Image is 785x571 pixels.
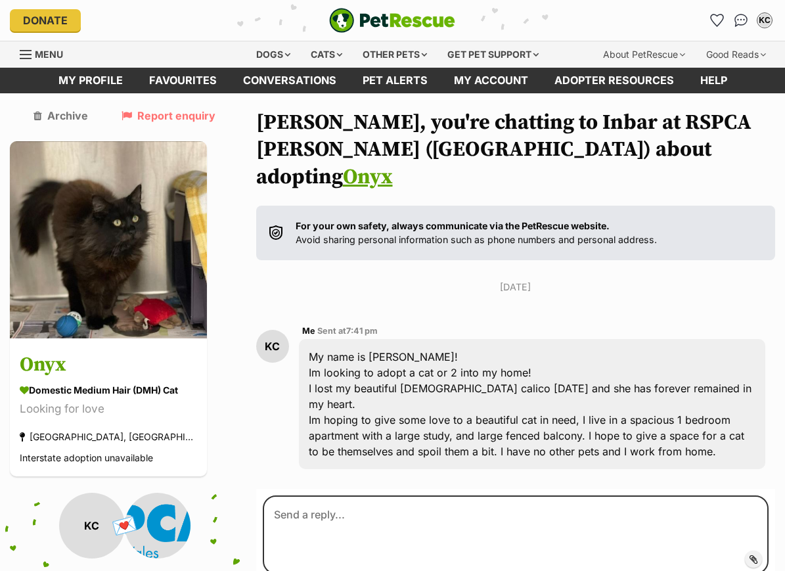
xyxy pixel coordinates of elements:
[110,512,139,540] span: 💌
[329,8,455,33] a: PetRescue
[697,41,775,68] div: Good Reads
[20,41,72,65] a: Menu
[438,41,548,68] div: Get pet support
[687,68,740,93] a: Help
[296,220,610,231] strong: For your own safety, always communicate via the PetRescue website.
[346,326,378,336] span: 7:41 pm
[122,110,215,122] a: Report enquiry
[34,110,88,122] a: Archive
[247,41,300,68] div: Dogs
[256,280,776,294] p: [DATE]
[256,110,776,192] h1: [PERSON_NAME], you're chatting to Inbar at RSPCA [PERSON_NAME] ([GEOGRAPHIC_DATA]) about adopting
[353,41,436,68] div: Other pets
[10,340,207,476] a: Onyx Domestic Medium Hair (DMH) Cat Looking for love [GEOGRAPHIC_DATA], [GEOGRAPHIC_DATA] Interst...
[10,9,81,32] a: Donate
[59,493,125,559] div: KC
[734,14,748,27] img: chat-41dd97257d64d25036548639549fe6c8038ab92f7586957e7f3b1b290dea8141.svg
[302,41,351,68] div: Cats
[20,350,197,380] h3: Onyx
[230,68,349,93] a: conversations
[317,326,378,336] span: Sent at
[329,8,455,33] img: logo-e224e6f780fb5917bec1dbf3a21bbac754714ae5b6737aabdf751b685950b380.svg
[343,164,393,191] a: Onyx
[20,452,153,463] span: Interstate adoption unavailable
[136,68,230,93] a: Favourites
[349,68,441,93] a: Pet alerts
[730,10,751,31] a: Conversations
[594,41,694,68] div: About PetRescue
[20,383,197,397] div: Domestic Medium Hair (DMH) Cat
[299,339,766,469] div: My name is [PERSON_NAME]! Im looking to adopt a cat or 2 into my home! I lost my beautiful [DEMOG...
[20,400,197,418] div: Looking for love
[302,326,315,336] span: Me
[758,14,771,27] div: KC
[296,219,657,247] p: Avoid sharing personal information such as phone numbers and personal address.
[35,49,63,60] span: Menu
[45,68,136,93] a: My profile
[707,10,775,31] ul: Account quick links
[707,10,728,31] a: Favourites
[256,330,289,363] div: KC
[10,141,207,338] img: Onyx
[541,68,687,93] a: Adopter resources
[754,10,775,31] button: My account
[125,493,191,559] img: RSPCA Sydney Shelter (Yagoona) profile pic
[441,68,541,93] a: My account
[20,428,197,445] div: [GEOGRAPHIC_DATA], [GEOGRAPHIC_DATA]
